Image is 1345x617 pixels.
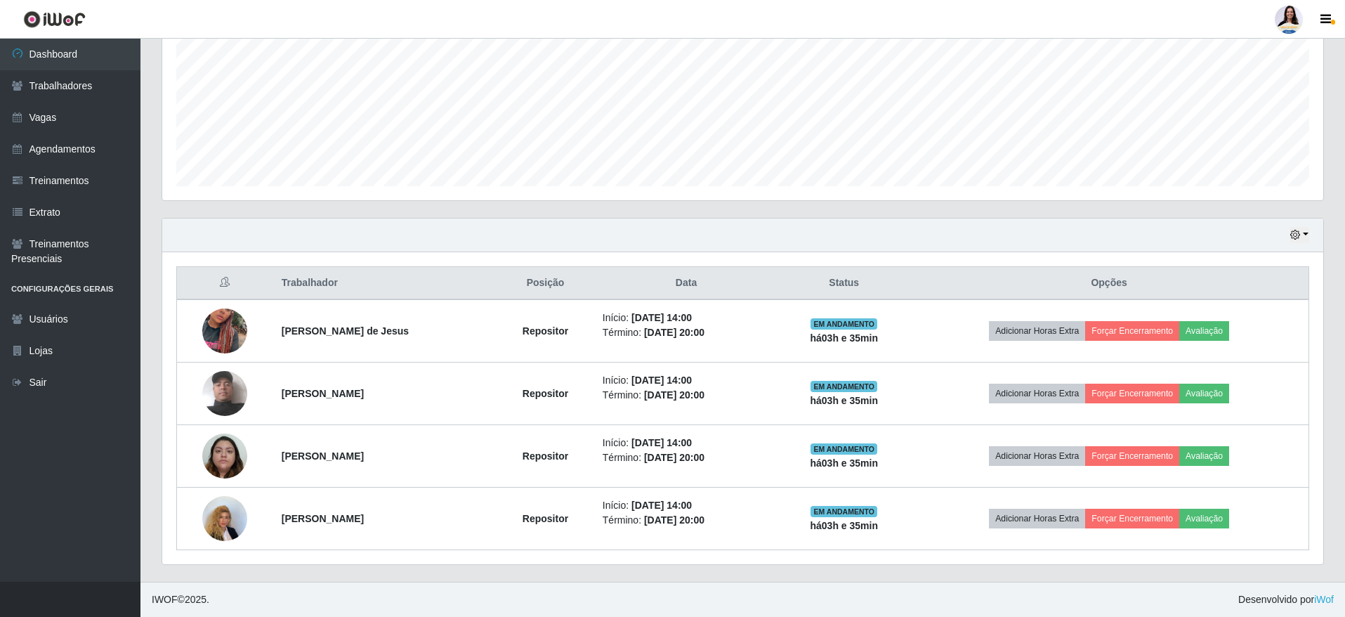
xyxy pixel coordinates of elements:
[1314,594,1334,605] a: iWof
[1085,509,1179,528] button: Forçar Encerramento
[811,443,877,455] span: EM ANDAMENTO
[603,498,770,513] li: Início:
[202,488,247,548] img: 1759535573575.jpeg
[497,267,594,300] th: Posição
[603,311,770,325] li: Início:
[989,321,1085,341] button: Adicionar Horas Extra
[23,11,86,28] img: CoreUI Logo
[1085,384,1179,403] button: Forçar Encerramento
[202,353,247,434] img: 1758256740230.jpeg
[1085,321,1179,341] button: Forçar Encerramento
[282,450,364,462] strong: [PERSON_NAME]
[1085,446,1179,466] button: Forçar Encerramento
[810,332,878,344] strong: há 03 h e 35 min
[989,384,1085,403] button: Adicionar Horas Extra
[603,450,770,465] li: Término:
[282,513,364,524] strong: [PERSON_NAME]
[631,437,692,448] time: [DATE] 14:00
[273,267,497,300] th: Trabalhador
[811,381,877,392] span: EM ANDAMENTO
[631,375,692,386] time: [DATE] 14:00
[811,318,877,330] span: EM ANDAMENTO
[631,312,692,323] time: [DATE] 14:00
[282,388,364,399] strong: [PERSON_NAME]
[603,325,770,340] li: Término:
[910,267,1308,300] th: Opções
[202,282,247,380] img: 1742072846138.jpeg
[989,446,1085,466] button: Adicionar Horas Extra
[631,500,692,511] time: [DATE] 14:00
[523,513,568,524] strong: Repositor
[989,509,1085,528] button: Adicionar Horas Extra
[644,452,704,463] time: [DATE] 20:00
[810,457,878,469] strong: há 03 h e 35 min
[810,395,878,406] strong: há 03 h e 35 min
[152,594,178,605] span: IWOF
[811,506,877,517] span: EM ANDAMENTO
[1238,592,1334,607] span: Desenvolvido por
[1179,509,1229,528] button: Avaliação
[603,436,770,450] li: Início:
[603,373,770,388] li: Início:
[594,267,778,300] th: Data
[523,325,568,337] strong: Repositor
[523,450,568,462] strong: Repositor
[810,520,878,531] strong: há 03 h e 35 min
[603,388,770,403] li: Término:
[202,425,247,488] img: 1758127491898.jpeg
[152,592,209,607] span: © 2025 .
[644,514,704,526] time: [DATE] 20:00
[644,327,704,338] time: [DATE] 20:00
[1179,321,1229,341] button: Avaliação
[644,389,704,401] time: [DATE] 20:00
[1179,384,1229,403] button: Avaliação
[778,267,910,300] th: Status
[603,513,770,528] li: Término:
[282,325,409,337] strong: [PERSON_NAME] de Jesus
[523,388,568,399] strong: Repositor
[1179,446,1229,466] button: Avaliação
